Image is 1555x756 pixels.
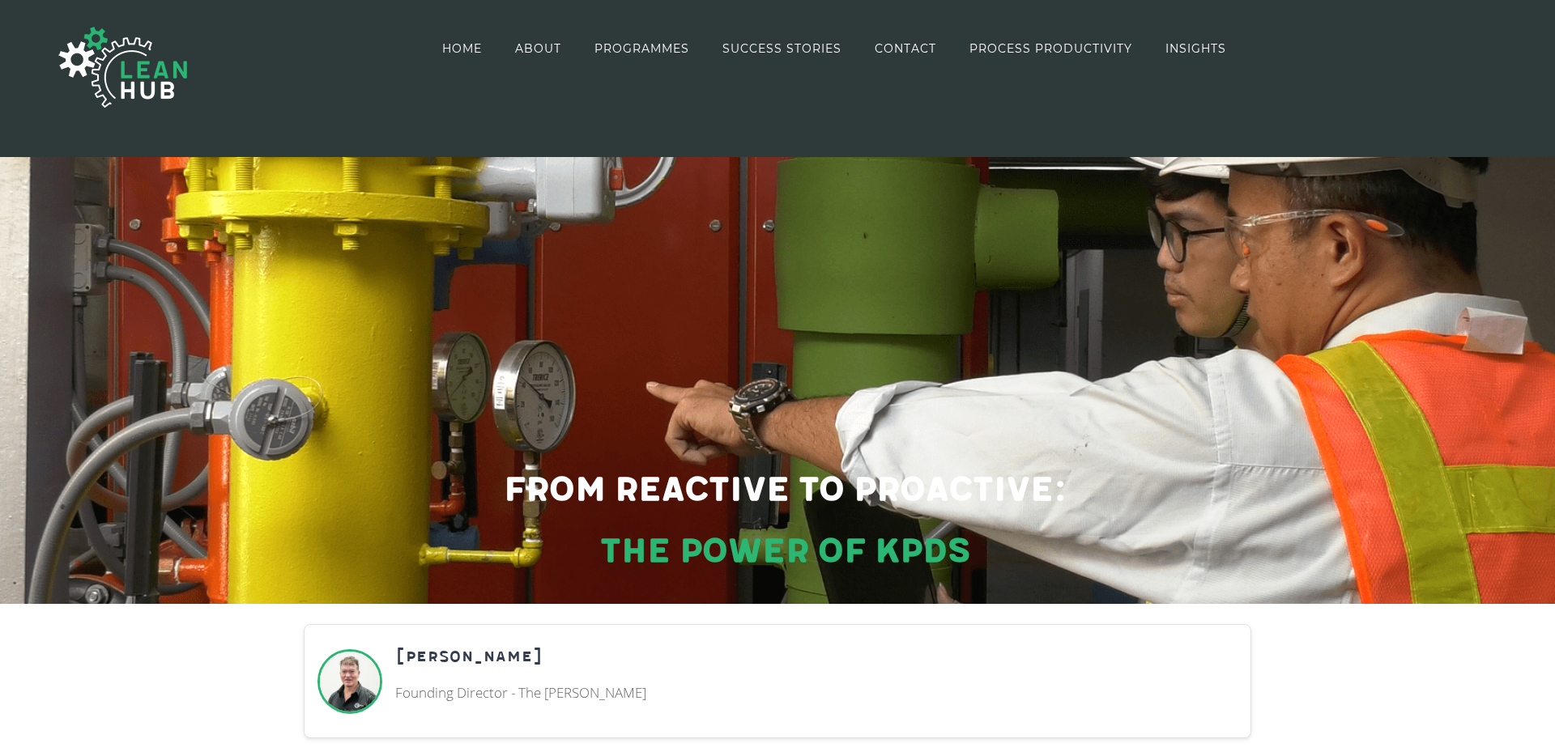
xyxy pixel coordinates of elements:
a: INSIGHTS [1165,2,1226,95]
nav: Main Menu [442,2,1226,95]
img: Trev Hall [317,649,382,714]
span: ABOUT [515,43,561,54]
span: The Power of KPDs [600,531,970,572]
a: HOME [442,2,482,95]
a: CONTACT [875,2,936,95]
span: PROGRAMMES [594,43,689,54]
img: The Lean Hub | Optimising productivity with Lean Logo [42,10,204,125]
span: SUCCESS STORIES [722,43,841,54]
span: CONTACT [875,43,936,54]
span: HOME [442,43,482,54]
a: SUCCESS STORIES [722,2,841,95]
a: ABOUT [515,2,561,95]
span: From Reactive to Proactive: [504,469,1067,511]
h3: [PERSON_NAME] [395,638,646,677]
span: INSIGHTS [1165,43,1226,54]
span: PROCESS PRODUCTIVITY [969,43,1132,54]
a: PROCESS PRODUCTIVITY [969,2,1132,95]
a: PROGRAMMES [594,2,689,95]
p: Founding Director - The [PERSON_NAME] [395,677,646,708]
